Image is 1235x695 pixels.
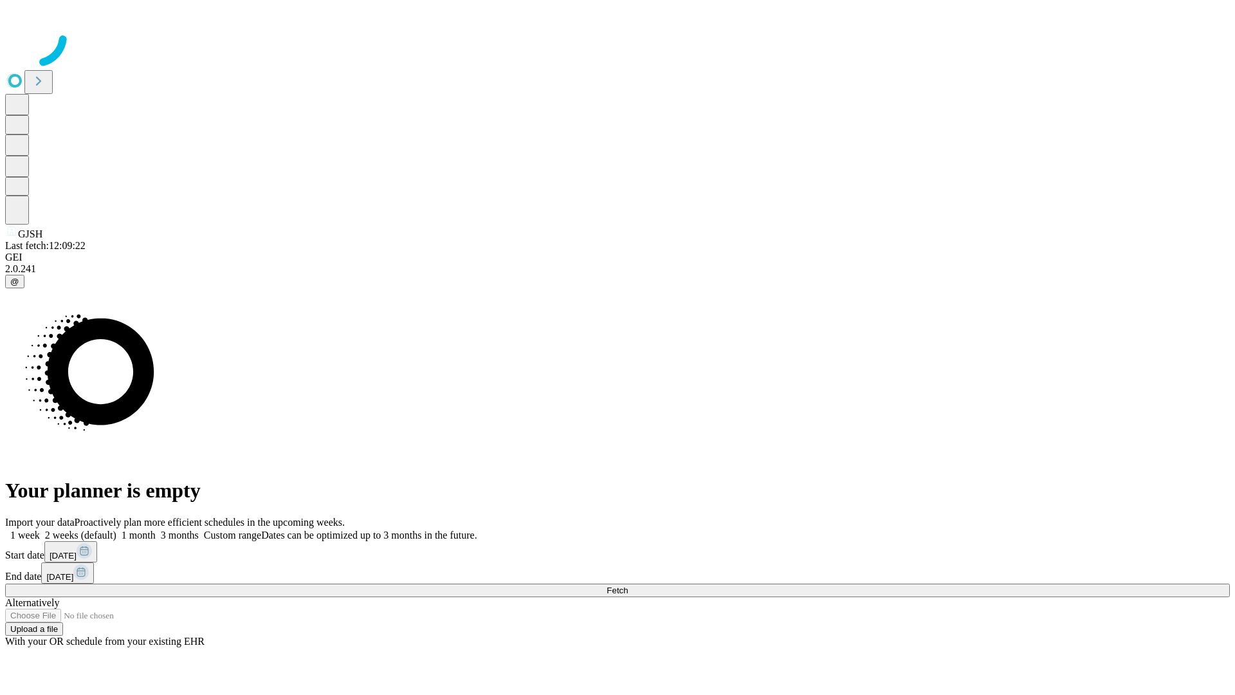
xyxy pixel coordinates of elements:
[5,584,1230,597] button: Fetch
[5,562,1230,584] div: End date
[45,530,116,541] span: 2 weeks (default)
[75,517,345,528] span: Proactively plan more efficient schedules in the upcoming weeks.
[41,562,94,584] button: [DATE]
[204,530,261,541] span: Custom range
[5,517,75,528] span: Import your data
[5,263,1230,275] div: 2.0.241
[5,479,1230,503] h1: Your planner is empty
[5,541,1230,562] div: Start date
[5,622,63,636] button: Upload a file
[10,277,19,286] span: @
[122,530,156,541] span: 1 month
[5,636,205,647] span: With your OR schedule from your existing EHR
[18,228,42,239] span: GJSH
[10,530,40,541] span: 1 week
[5,252,1230,263] div: GEI
[5,240,86,251] span: Last fetch: 12:09:22
[607,586,628,595] span: Fetch
[161,530,199,541] span: 3 months
[46,572,73,582] span: [DATE]
[5,275,24,288] button: @
[44,541,97,562] button: [DATE]
[50,551,77,561] span: [DATE]
[261,530,477,541] span: Dates can be optimized up to 3 months in the future.
[5,597,59,608] span: Alternatively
